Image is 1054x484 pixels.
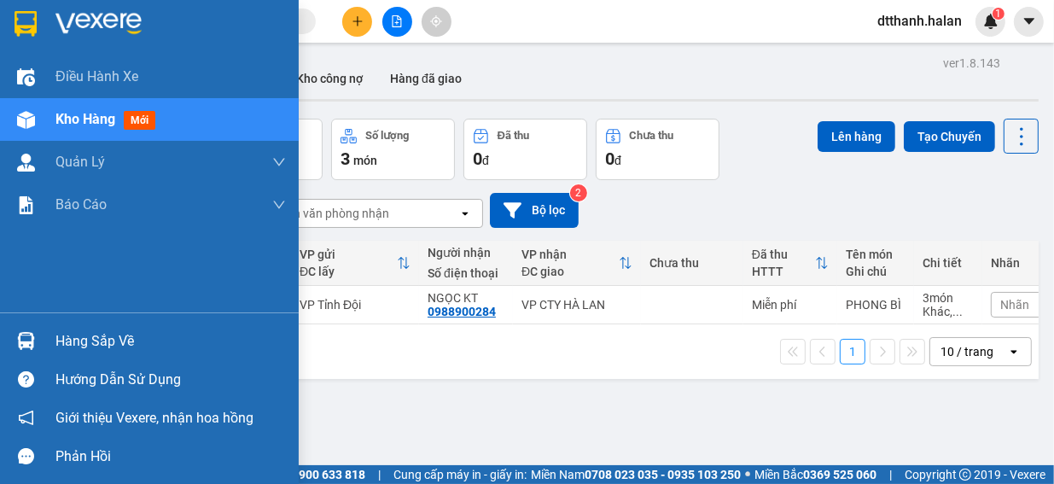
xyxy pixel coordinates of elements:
span: Miền Bắc [754,465,876,484]
button: plus [342,7,372,37]
div: Hướng dẫn sử dụng [55,367,286,393]
div: Chi tiết [923,256,974,270]
img: solution-icon [17,196,35,214]
th: Toggle SortBy [513,241,641,286]
span: down [272,198,286,212]
div: ver 1.8.143 [943,54,1000,73]
div: Hàng sắp về [55,329,286,354]
div: Miễn phí [752,298,829,312]
div: Chọn văn phòng nhận [272,205,389,222]
span: Cung cấp máy in - giấy in: [393,465,527,484]
span: aim [430,15,442,27]
div: VP CTY HÀ LAN [521,298,632,312]
span: mới [124,111,155,130]
button: Bộ lọc [490,193,579,228]
sup: 1 [993,8,1005,20]
img: warehouse-icon [17,154,35,172]
img: logo-vxr [15,11,37,37]
button: Lên hàng [818,121,895,152]
div: VP gửi [300,248,397,261]
span: Miền Nam [531,465,741,484]
div: PHONG BÌ [846,298,906,312]
span: caret-down [1022,14,1037,29]
span: món [353,154,377,167]
span: dtthanh.halan [864,10,975,32]
div: ĐC lấy [300,265,397,278]
button: 1 [840,339,865,364]
svg: open [458,207,472,220]
span: ⚪️ [745,471,750,478]
span: plus [352,15,364,27]
span: ... [952,305,963,318]
span: 0 [473,149,482,169]
div: VP nhận [521,248,619,261]
span: Điều hành xe [55,66,138,87]
span: down [272,155,286,169]
span: đ [614,154,621,167]
th: Toggle SortBy [743,241,837,286]
span: 3 [341,149,350,169]
span: message [18,448,34,464]
span: | [378,465,381,484]
div: NGỌC KT [428,291,504,305]
span: đ [482,154,489,167]
img: warehouse-icon [17,68,35,86]
div: VP Tỉnh Đội [300,298,411,312]
span: copyright [959,469,971,481]
div: ĐC giao [521,265,619,278]
button: Hàng đã giao [376,58,475,99]
span: Nhãn [1000,298,1029,312]
div: Tên món [846,248,906,261]
span: 1 [995,8,1001,20]
strong: 1900 633 818 [292,468,365,481]
span: 0 [605,149,614,169]
button: caret-down [1014,7,1044,37]
button: Tạo Chuyến [904,121,995,152]
button: Đã thu0đ [463,119,587,180]
th: Toggle SortBy [291,241,419,286]
div: Người nhận [428,246,504,259]
button: file-add [382,7,412,37]
strong: 0708 023 035 - 0935 103 250 [585,468,741,481]
div: Đã thu [752,248,815,261]
span: | [889,465,892,484]
div: Phản hồi [55,444,286,469]
div: Chưa thu [649,256,735,270]
div: 3 món [923,291,974,305]
svg: open [1007,345,1021,359]
sup: 2 [570,184,587,201]
span: question-circle [18,371,34,388]
div: 10 / trang [940,343,993,360]
div: Ghi chú [846,265,906,278]
span: Kho hàng [55,111,115,127]
div: 0988900284 [428,305,496,318]
button: aim [422,7,451,37]
span: Giới thiệu Vexere, nhận hoa hồng [55,407,253,429]
span: file-add [391,15,403,27]
div: Số điện thoại [428,266,504,280]
span: Quản Lý [55,151,105,172]
img: warehouse-icon [17,332,35,350]
button: Kho công nợ [282,58,376,99]
div: HTTT [752,265,815,278]
div: Đã thu [498,130,529,142]
div: Khác, Khác, Khác [923,305,974,318]
div: Chưa thu [630,130,674,142]
img: warehouse-icon [17,111,35,129]
img: icon-new-feature [983,14,999,29]
button: Số lượng3món [331,119,455,180]
span: Báo cáo [55,194,107,215]
span: notification [18,410,34,426]
div: Số lượng [365,130,409,142]
strong: 0369 525 060 [803,468,876,481]
button: Chưa thu0đ [596,119,719,180]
